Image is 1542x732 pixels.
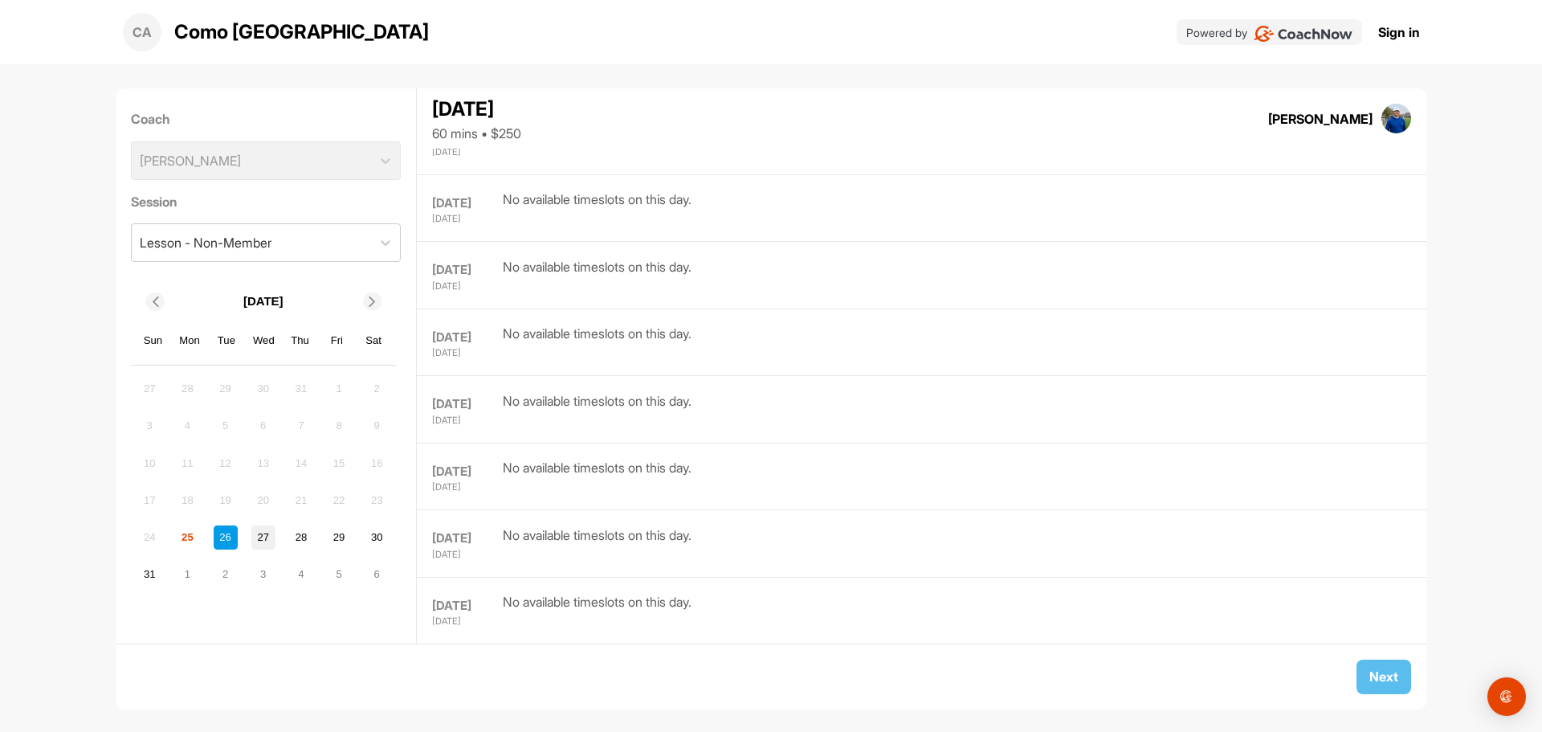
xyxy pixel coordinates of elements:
div: [DATE] [432,395,499,414]
div: Not available Friday, August 1st, 2025 [327,377,351,401]
div: Choose Monday, September 1st, 2025 [175,562,199,587]
div: [DATE] [432,597,499,615]
div: Not available Sunday, July 27th, 2025 [137,377,161,401]
div: Not available Monday, August 4th, 2025 [175,414,199,438]
div: [DATE] [432,615,499,628]
div: No available timeslots on this day. [503,324,691,360]
div: Choose Thursday, August 28th, 2025 [289,525,313,550]
div: [DATE] [432,194,499,213]
div: No available timeslots on this day. [503,458,691,494]
div: Not available Friday, August 22nd, 2025 [327,489,351,513]
div: Not available Tuesday, August 19th, 2025 [214,489,238,513]
div: Not available Saturday, August 16th, 2025 [365,451,389,475]
div: Choose Friday, September 5th, 2025 [327,562,351,587]
div: Choose Tuesday, September 2nd, 2025 [214,562,238,587]
div: Not available Wednesday, August 6th, 2025 [251,414,275,438]
div: Not available Sunday, August 24th, 2025 [137,525,161,550]
div: Not available Sunday, August 17th, 2025 [137,489,161,513]
div: Not available Tuesday, August 5th, 2025 [214,414,238,438]
p: Como [GEOGRAPHIC_DATA] [174,18,429,47]
label: Coach [131,109,402,129]
div: Not available Friday, August 15th, 2025 [327,451,351,475]
div: Not available Tuesday, August 12th, 2025 [214,451,238,475]
div: Choose Monday, August 25th, 2025 [175,525,199,550]
div: Not available Saturday, August 23rd, 2025 [365,489,389,513]
div: Choose Wednesday, September 3rd, 2025 [251,562,275,587]
div: [DATE] [432,481,499,494]
div: [DATE] [432,329,499,347]
div: Choose Thursday, September 4th, 2025 [289,562,313,587]
div: Not available Monday, July 28th, 2025 [175,377,199,401]
div: [DATE] [432,548,499,562]
div: No available timeslots on this day. [503,257,691,293]
div: Not available Sunday, August 3rd, 2025 [137,414,161,438]
div: No available timeslots on this day. [503,592,691,628]
div: [DATE] [432,261,499,280]
div: Not available Thursday, July 31st, 2025 [289,377,313,401]
label: Session [131,192,402,211]
div: Thu [290,330,311,351]
div: Not available Thursday, August 21st, 2025 [289,489,313,513]
div: Not available Monday, August 11th, 2025 [175,451,199,475]
div: Choose Saturday, August 30th, 2025 [365,525,389,550]
div: [DATE] [432,145,499,159]
div: Wed [253,330,274,351]
div: CA [123,13,161,51]
div: Choose Tuesday, August 26th, 2025 [214,525,238,550]
div: [DATE] [432,280,499,293]
div: Not available Wednesday, August 13th, 2025 [251,451,275,475]
div: Choose Wednesday, August 27th, 2025 [251,525,275,550]
div: Not available Saturday, August 9th, 2025 [365,414,389,438]
div: Tue [216,330,237,351]
div: [DATE] [432,212,499,226]
div: Mon [179,330,200,351]
div: Sat [363,330,384,351]
p: Powered by [1186,24,1247,41]
p: [DATE] [243,292,284,311]
div: Sun [143,330,164,351]
div: Not available Saturday, August 2nd, 2025 [365,377,389,401]
div: [DATE] [432,414,499,427]
div: No available timeslots on this day. [503,190,691,226]
div: Choose Friday, August 29th, 2025 [327,525,351,550]
div: Choose Sunday, August 31st, 2025 [137,562,161,587]
div: Not available Monday, August 18th, 2025 [175,489,199,513]
div: No available timeslots on this day. [503,391,691,427]
img: square_4f95e2ab1023755f7a3f4fd3d05fc17b.jpg [1381,104,1412,134]
a: Sign in [1378,22,1420,42]
div: Not available Wednesday, July 30th, 2025 [251,377,275,401]
div: No available timeslots on this day. [503,525,691,562]
div: Not available Wednesday, August 20th, 2025 [251,489,275,513]
div: Open Intercom Messenger [1487,677,1526,716]
div: [DATE] [432,463,499,481]
div: Fri [327,330,348,351]
div: Not available Sunday, August 10th, 2025 [137,451,161,475]
div: 60 mins • $250 [432,124,521,143]
div: [DATE] [432,95,521,124]
div: Choose Saturday, September 6th, 2025 [365,562,389,587]
div: [PERSON_NAME] [1268,109,1373,129]
div: [DATE] [432,346,499,360]
div: Not available Thursday, August 7th, 2025 [289,414,313,438]
div: [DATE] [432,530,499,548]
button: Next [1356,660,1411,694]
img: CoachNow [1254,26,1352,42]
div: Not available Friday, August 8th, 2025 [327,414,351,438]
div: month 2025-08 [136,374,391,588]
div: Lesson - Non-Member [140,233,271,252]
div: Not available Tuesday, July 29th, 2025 [214,377,238,401]
div: Not available Thursday, August 14th, 2025 [289,451,313,475]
